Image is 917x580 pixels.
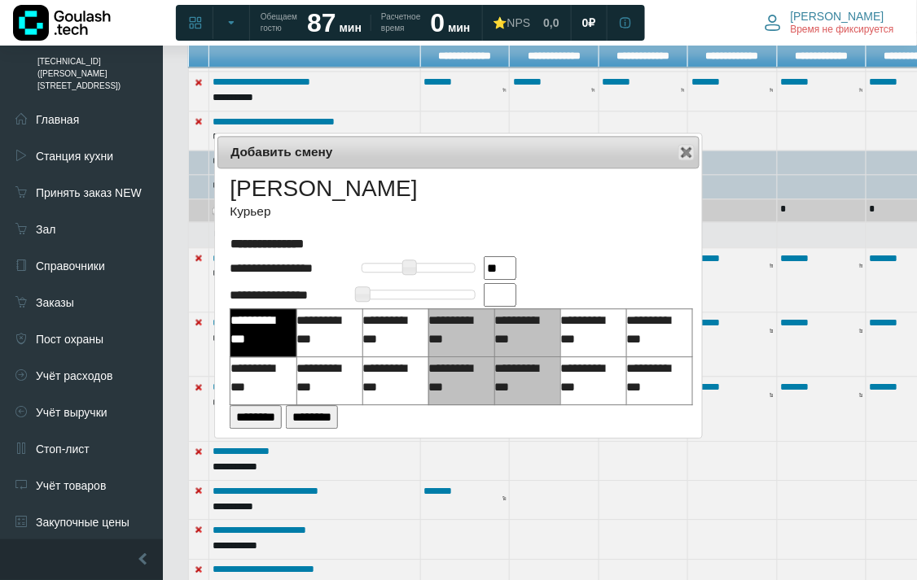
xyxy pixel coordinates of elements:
img: Логотип компании Goulash.tech [13,5,111,41]
span: Время не фиксируется [791,24,894,37]
strong: 87 [307,8,336,37]
span: Обещаем гостю [261,11,297,34]
button: [PERSON_NAME] Время не фиксируется [755,6,904,40]
span: NPS [507,16,531,29]
span: Расчетное время [381,11,420,34]
button: Close [678,144,695,160]
span: мин [340,21,362,34]
span: мин [448,21,470,34]
img: print16.png [213,203,226,216]
a: ⭐NPS 0,0 [484,8,569,37]
span: 0,0 [543,15,559,30]
span: Добавить смену [230,142,640,161]
a: Обещаем гостю 87 мин Расчетное время 0 мин [251,8,480,37]
span: [PERSON_NAME] [791,9,884,24]
div: ⭐ [494,15,531,30]
h2: [PERSON_NAME] [230,175,417,203]
span: 0 [582,15,589,30]
span: ₽ [589,15,596,30]
strong: 0 [431,8,445,37]
a: 0 ₽ [573,8,606,37]
p: Курьер [230,202,417,220]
